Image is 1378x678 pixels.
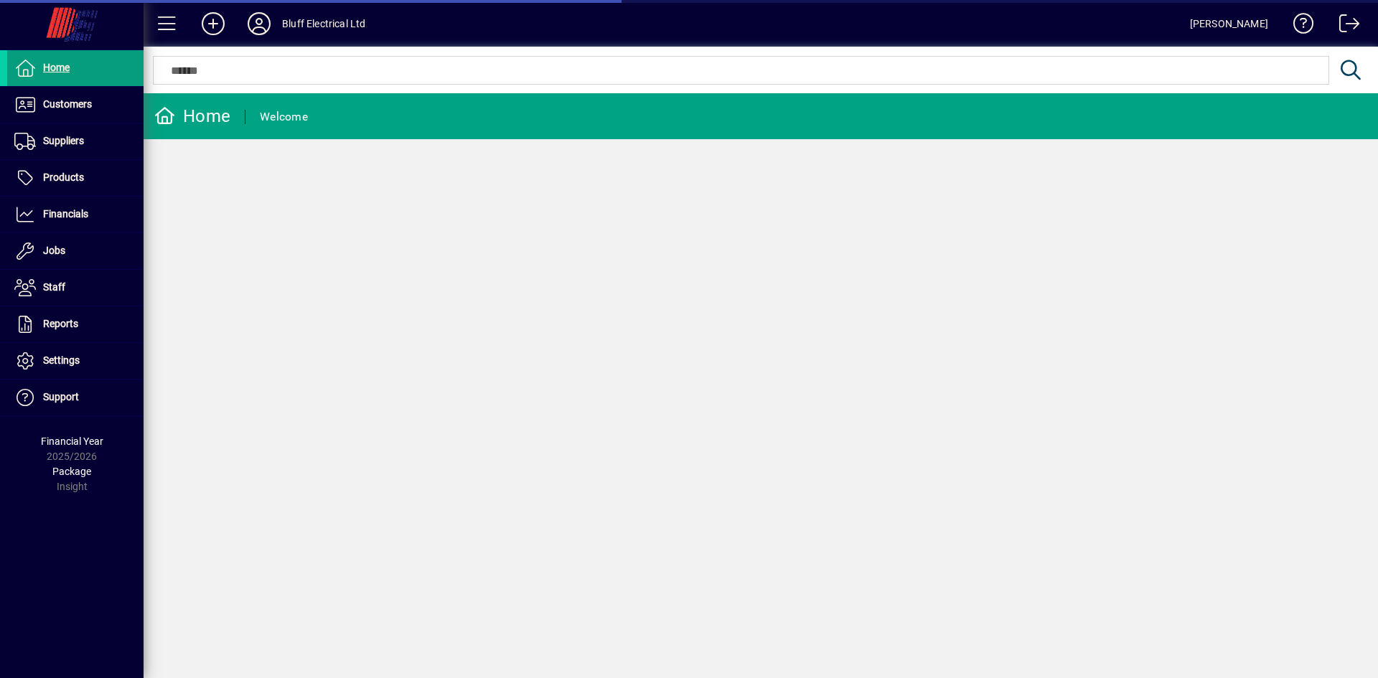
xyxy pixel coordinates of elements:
span: Financials [43,208,88,220]
a: Logout [1328,3,1360,50]
span: Jobs [43,245,65,256]
span: Settings [43,354,80,366]
a: Settings [7,343,144,379]
a: Reports [7,306,144,342]
span: Staff [43,281,65,293]
span: Suppliers [43,135,84,146]
a: Suppliers [7,123,144,159]
a: Products [7,160,144,196]
a: Customers [7,87,144,123]
a: Support [7,380,144,415]
a: Staff [7,270,144,306]
div: Welcome [260,105,308,128]
span: Financial Year [41,435,103,447]
a: Knowledge Base [1283,3,1314,50]
button: Profile [236,11,282,37]
span: Customers [43,98,92,110]
a: Financials [7,197,144,232]
span: Reports [43,318,78,329]
span: Support [43,391,79,402]
span: Products [43,171,84,183]
div: Bluff Electrical Ltd [282,12,366,35]
a: Jobs [7,233,144,269]
div: Home [154,105,230,128]
div: [PERSON_NAME] [1190,12,1268,35]
span: Package [52,466,91,477]
button: Add [190,11,236,37]
span: Home [43,62,70,73]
